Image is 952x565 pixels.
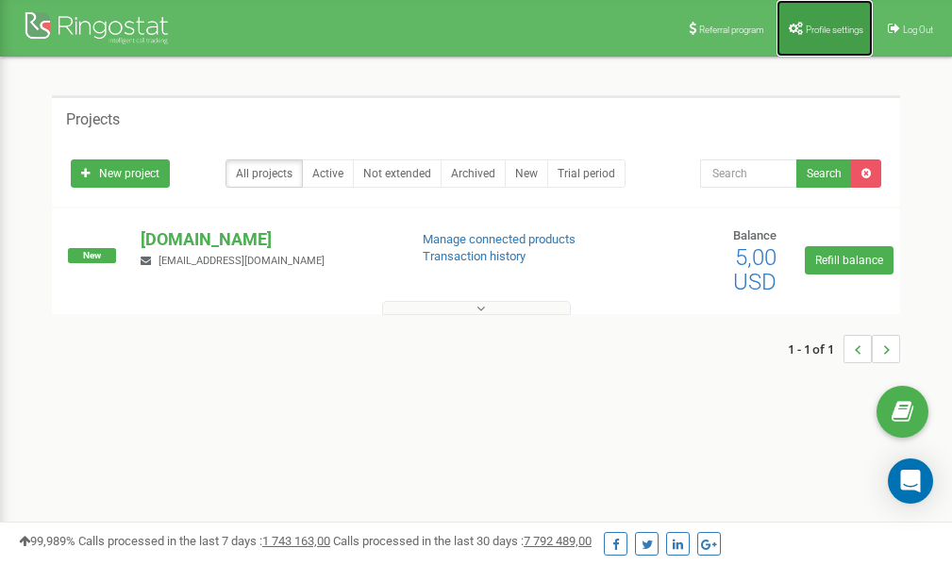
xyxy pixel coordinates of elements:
[71,159,170,188] a: New project
[505,159,548,188] a: New
[333,534,592,548] span: Calls processed in the last 30 days :
[141,227,392,252] p: [DOMAIN_NAME]
[353,159,442,188] a: Not extended
[66,111,120,128] h5: Projects
[788,335,843,363] span: 1 - 1 of 1
[733,244,777,295] span: 5,00 USD
[547,159,626,188] a: Trial period
[524,534,592,548] u: 7 792 489,00
[796,159,852,188] button: Search
[68,248,116,263] span: New
[805,246,894,274] a: Refill balance
[302,159,354,188] a: Active
[19,534,75,548] span: 99,989%
[903,25,933,35] span: Log Out
[262,534,330,548] u: 1 743 163,00
[888,458,933,504] div: Open Intercom Messenger
[225,159,303,188] a: All projects
[699,25,764,35] span: Referral program
[788,316,900,382] nav: ...
[441,159,506,188] a: Archived
[423,232,576,246] a: Manage connected products
[733,228,777,242] span: Balance
[423,249,526,263] a: Transaction history
[159,255,325,267] span: [EMAIL_ADDRESS][DOMAIN_NAME]
[78,534,330,548] span: Calls processed in the last 7 days :
[806,25,863,35] span: Profile settings
[700,159,797,188] input: Search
